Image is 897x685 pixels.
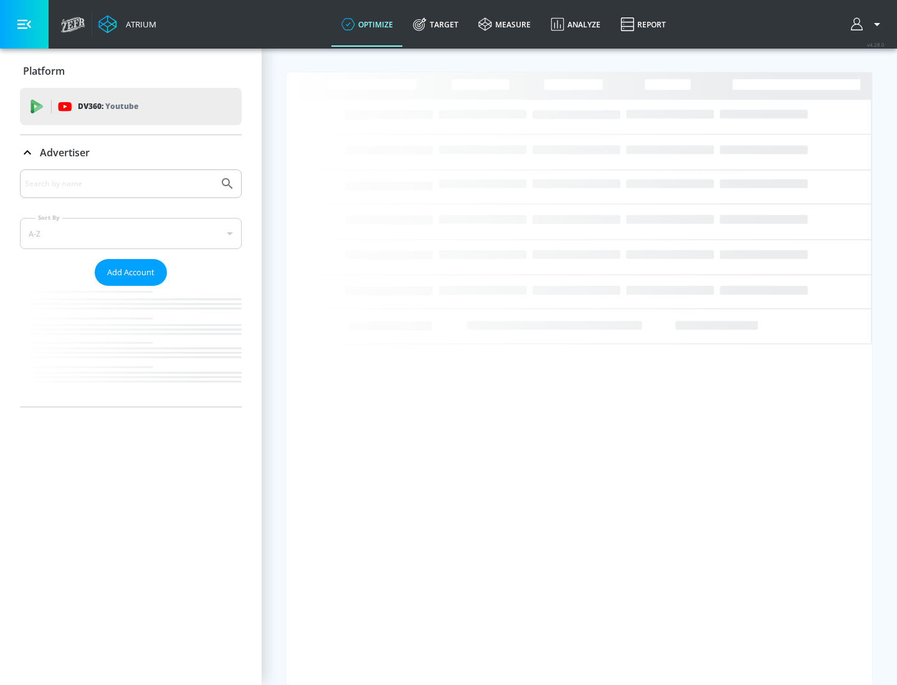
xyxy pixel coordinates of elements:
input: Search by name [25,176,214,192]
p: DV360: [78,100,138,113]
a: Report [610,2,676,47]
div: A-Z [20,218,242,249]
div: Atrium [121,19,156,30]
div: DV360: Youtube [20,88,242,125]
a: Target [403,2,468,47]
a: optimize [331,2,403,47]
div: Advertiser [20,169,242,407]
div: Platform [20,54,242,88]
p: Youtube [105,100,138,113]
div: Advertiser [20,135,242,170]
button: Add Account [95,259,167,286]
a: Atrium [98,15,156,34]
p: Advertiser [40,146,90,159]
p: Platform [23,64,65,78]
nav: list of Advertiser [20,286,242,407]
a: Analyze [541,2,610,47]
span: Add Account [107,265,154,280]
label: Sort By [36,214,62,222]
a: measure [468,2,541,47]
span: v 4.28.0 [867,41,885,48]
